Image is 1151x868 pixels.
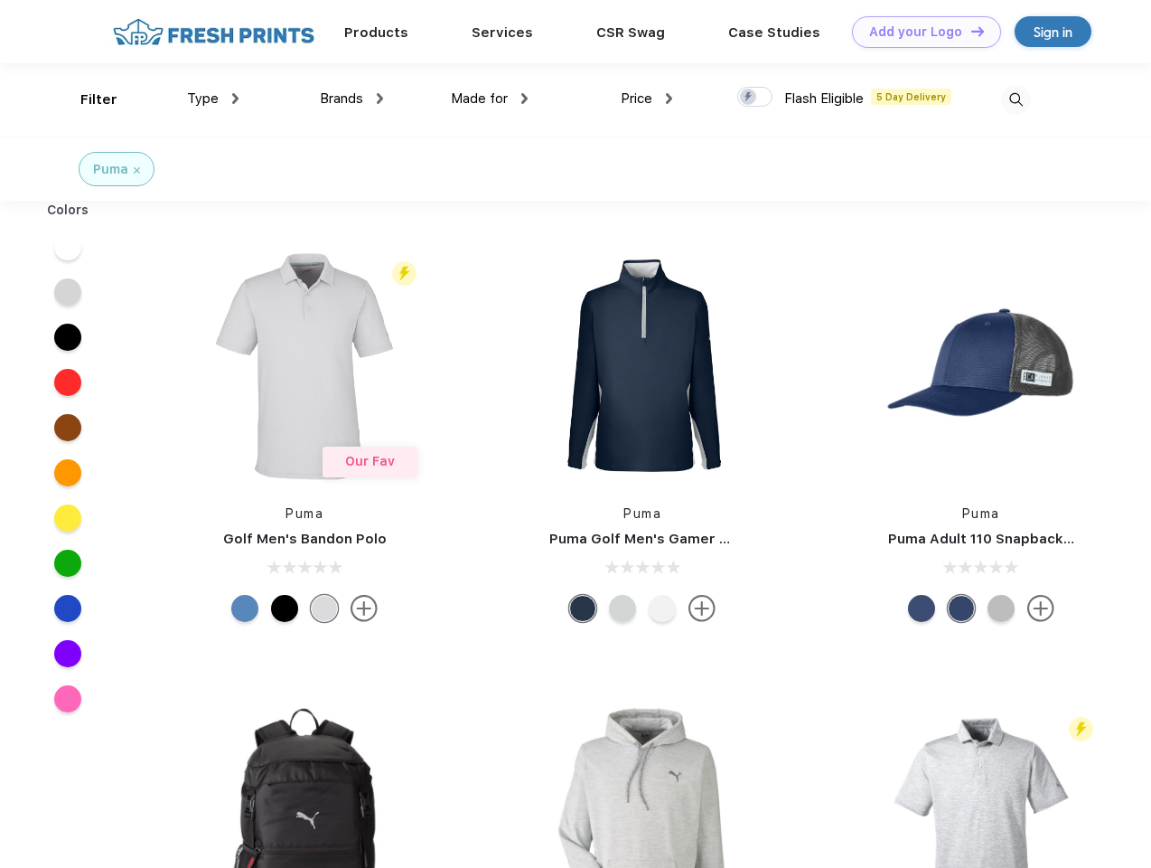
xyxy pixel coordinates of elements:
span: Price [621,90,652,107]
img: func=resize&h=266 [522,246,763,486]
img: flash_active_toggle.svg [1069,717,1093,741]
div: Puma Black [271,595,298,622]
img: DT [971,26,984,36]
img: flash_active_toggle.svg [392,261,416,286]
a: Puma [285,506,323,521]
span: Type [187,90,219,107]
a: Sign in [1015,16,1091,47]
img: func=resize&h=266 [861,246,1101,486]
a: CSR Swag [596,24,665,41]
div: Filter [80,90,117,110]
img: more.svg [1027,595,1054,622]
span: Flash Eligible [784,90,864,107]
div: High Rise [609,595,636,622]
img: desktop_search.svg [1001,85,1031,115]
div: Navy Blazer [569,595,596,622]
span: Made for [451,90,508,107]
img: more.svg [351,595,378,622]
div: Add your Logo [869,24,962,40]
div: Peacoat with Qut Shd [948,595,975,622]
div: Puma [93,160,128,179]
span: 5 Day Delivery [871,89,951,105]
div: Lake Blue [231,595,258,622]
div: Bright White [649,595,676,622]
img: dropdown.png [377,93,383,104]
a: Puma [962,506,1000,521]
div: Sign in [1034,22,1072,42]
span: Our Fav [345,454,395,468]
div: High Rise [311,595,338,622]
a: Puma Golf Men's Gamer Golf Quarter-Zip [549,531,835,547]
a: Products [344,24,408,41]
img: fo%20logo%202.webp [108,16,320,48]
span: Brands [320,90,363,107]
a: Services [472,24,533,41]
img: dropdown.png [232,93,239,104]
img: dropdown.png [521,93,528,104]
img: dropdown.png [666,93,672,104]
img: more.svg [688,595,716,622]
div: Colors [33,201,103,220]
a: Golf Men's Bandon Polo [223,531,387,547]
img: func=resize&h=266 [184,246,425,486]
a: Puma [623,506,661,521]
div: Quarry with Brt Whit [987,595,1015,622]
img: filter_cancel.svg [134,167,140,174]
div: Peacoat Qut Shd [908,595,935,622]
